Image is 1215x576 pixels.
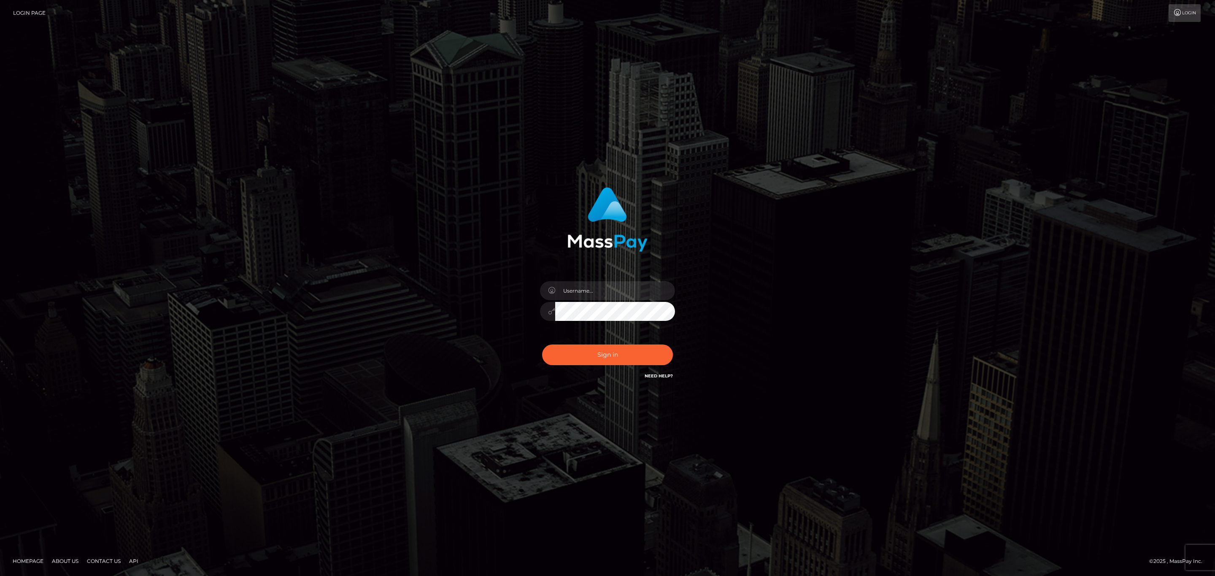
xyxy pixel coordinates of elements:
[13,4,46,22] a: Login Page
[567,187,648,252] img: MassPay Login
[1149,557,1209,566] div: © 2025 , MassPay Inc.
[1169,4,1201,22] a: Login
[555,281,675,300] input: Username...
[9,554,47,568] a: Homepage
[542,345,673,365] button: Sign in
[126,554,142,568] a: API
[645,373,673,379] a: Need Help?
[49,554,82,568] a: About Us
[84,554,124,568] a: Contact Us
